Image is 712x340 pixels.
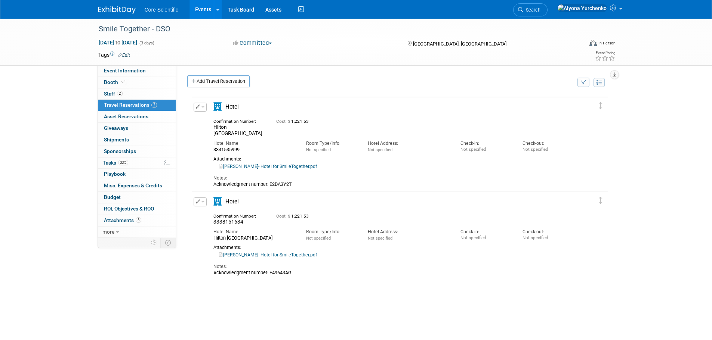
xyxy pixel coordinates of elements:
[104,217,141,223] span: Attachments
[213,103,222,111] i: Hotel
[104,91,123,97] span: Staff
[306,236,331,241] span: Not specified
[104,102,157,108] span: Travel Reservations
[513,3,548,16] a: Search
[523,147,573,152] div: Not specified
[599,197,602,204] i: Click and drag to move item
[98,39,138,46] span: [DATE] [DATE]
[98,123,176,134] a: Giveaways
[104,79,127,85] span: Booth
[213,235,295,241] div: Hilton [GEOGRAPHIC_DATA]
[139,41,154,46] span: (3 days)
[98,203,176,215] a: ROI, Objectives & ROO
[523,7,540,13] span: Search
[160,238,176,247] td: Toggle Event Tabs
[595,51,615,55] div: Event Rating
[581,80,586,85] i: Filter by Traveler
[213,156,573,162] div: Attachments:
[98,192,176,203] a: Budget
[98,157,176,169] a: Tasks33%
[104,113,148,119] span: Asset Reservations
[598,40,616,46] div: In-Person
[102,229,114,235] span: more
[187,75,250,87] a: Add Travel Reservation
[276,213,291,219] span: Cost: $
[557,4,607,12] img: Alyona Yurchenko
[104,148,136,154] span: Sponsorships
[148,238,161,247] td: Personalize Event Tab Strip
[213,175,573,181] div: Notes:
[213,197,222,206] i: Hotel
[460,140,511,147] div: Check-in:
[121,80,125,84] i: Booth reservation complete
[117,91,123,96] span: 2
[213,124,262,136] span: Hilton [GEOGRAPHIC_DATA]
[98,77,176,88] a: Booth
[589,40,597,46] img: Format-Inperson.png
[145,7,178,13] span: Core Scientific
[98,146,176,157] a: Sponsorships
[219,164,317,169] a: [PERSON_NAME]- Hotel for SmileTogether.pdf
[523,229,573,235] div: Check-out:
[98,134,176,146] a: Shipments
[368,140,449,147] div: Hotel Address:
[136,217,141,223] span: 3
[104,206,154,212] span: ROI, Objectives & ROO
[460,147,511,152] div: Not specified
[539,39,616,50] div: Event Format
[306,229,357,235] div: Room Type/Info:
[368,229,449,235] div: Hotel Address:
[104,137,129,143] span: Shipments
[104,194,121,200] span: Budget
[104,125,128,131] span: Giveaways
[368,236,392,241] span: Not specified
[230,39,275,47] button: Committed
[306,147,331,152] span: Not specified
[306,140,357,147] div: Room Type/Info:
[104,183,162,188] span: Misc. Expenses & Credits
[213,116,265,124] div: Confirmation Number:
[118,160,128,165] span: 33%
[118,53,130,58] a: Edit
[276,119,291,124] span: Cost: $
[460,235,511,240] div: Not specified
[213,140,295,147] div: Hotel Name:
[98,111,176,122] a: Asset Reservations
[460,229,511,235] div: Check-in:
[213,263,573,270] div: Notes:
[368,147,392,152] span: Not specified
[98,88,176,100] a: Staff2
[213,245,573,250] div: Attachments:
[213,270,573,276] div: Acknowledgment number: E49643AG
[98,215,176,226] a: Attachments3
[114,40,121,46] span: to
[103,160,128,166] span: Tasks
[98,227,176,238] a: more
[599,102,602,109] i: Click and drag to move item
[276,119,312,124] span: 1,221.53
[213,211,265,219] div: Confirmation Number:
[104,171,126,177] span: Playbook
[98,6,136,14] img: ExhibitDay
[219,252,317,258] a: [PERSON_NAME]- Hotel for SmileTogether.pdf
[213,147,295,153] div: 3341535999
[104,68,146,74] span: Event Information
[523,235,573,240] div: Not specified
[213,229,295,235] div: Hotel Name:
[98,169,176,180] a: Playbook
[213,181,573,187] div: Acknowledgment number: E2DA3Y2T
[225,198,239,205] span: Hotel
[151,102,157,108] span: 2
[98,180,176,191] a: Misc. Expenses & Credits
[96,22,572,36] div: Smile Together - DSO
[225,103,239,110] span: Hotel
[413,41,506,47] span: [GEOGRAPHIC_DATA], [GEOGRAPHIC_DATA]
[98,100,176,111] a: Travel Reservations2
[276,213,312,219] span: 1,221.53
[98,51,130,59] td: Tags
[523,140,573,147] div: Check-out:
[98,65,176,77] a: Event Information
[213,219,243,225] span: 3338151634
